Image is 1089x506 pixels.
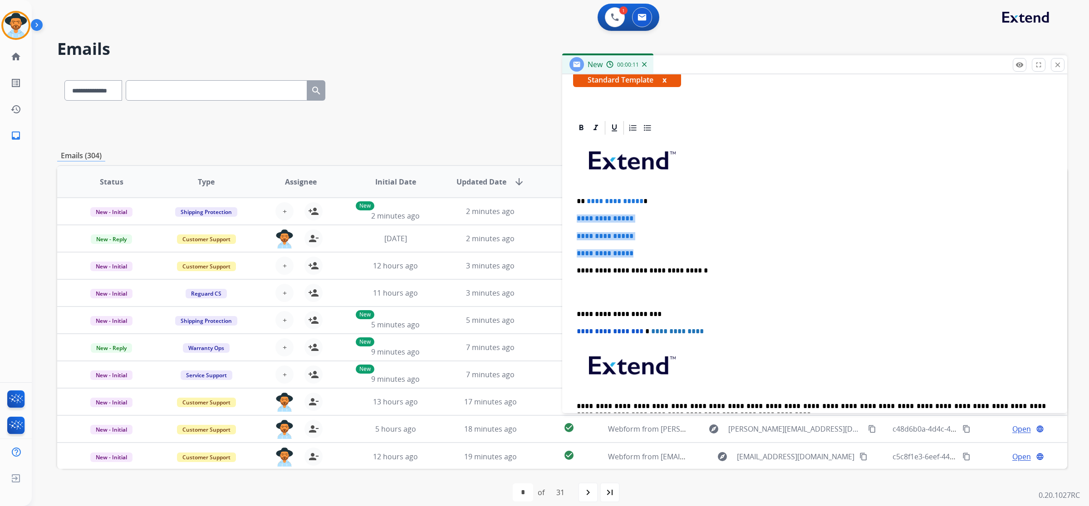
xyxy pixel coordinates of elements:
span: + [283,287,287,298]
mat-icon: person_add [308,315,319,326]
span: Type [198,176,215,187]
mat-icon: content_copy [868,425,876,433]
mat-icon: person_add [308,287,319,298]
span: Open [1012,423,1031,434]
span: 5 minutes ago [466,315,515,325]
span: Warranty Ops [183,343,230,353]
span: Updated Date [456,176,506,187]
span: Reguard CS [186,289,227,298]
mat-icon: explore [717,451,728,462]
mat-icon: person_add [308,369,319,380]
span: Webform from [PERSON_NAME][EMAIL_ADDRESS][DOMAIN_NAME] on [DATE] [608,424,870,434]
img: agent-avatar [275,448,294,467]
img: agent-avatar [275,393,294,412]
span: 2 minutes ago [466,234,515,243]
button: + [275,365,294,384]
span: New - Initial [90,207,132,217]
span: Status [100,176,123,187]
div: Underline [608,121,621,135]
span: 9 minutes ago [371,374,420,384]
mat-icon: person_remove [308,451,319,462]
span: c48d6b0a-4d4c-4e72-a9a3-4527637d1a9a [893,424,1033,434]
mat-icon: content_copy [962,425,971,433]
span: New - Initial [90,452,132,462]
mat-icon: content_copy [859,452,868,461]
mat-icon: check_circle [564,422,574,433]
button: + [275,257,294,275]
img: avatar [3,13,29,38]
mat-icon: person_add [308,342,319,353]
p: New [356,201,374,210]
span: Shipping Protection [175,316,237,326]
span: Customer Support [177,452,236,462]
mat-icon: person_add [308,260,319,271]
span: 19 minutes ago [464,452,517,462]
span: Customer Support [177,425,236,434]
span: Assignee [285,176,317,187]
span: 18 minutes ago [464,424,517,434]
div: of [538,487,544,498]
img: agent-avatar [275,229,294,248]
span: New - Initial [90,316,132,326]
span: New - Initial [90,398,132,407]
div: 1 [619,6,628,15]
span: New - Initial [90,370,132,380]
span: Open [1012,451,1031,462]
span: New - Reply [91,234,132,244]
mat-icon: explore [708,423,719,434]
span: + [283,369,287,380]
mat-icon: navigate_next [583,487,594,498]
mat-icon: search [311,85,322,96]
h2: Emails [57,40,1067,58]
span: 7 minutes ago [466,342,515,352]
span: + [283,260,287,271]
div: 31 [549,483,572,501]
span: New - Initial [90,289,132,298]
mat-icon: fullscreen [1035,61,1043,69]
mat-icon: language [1036,425,1044,433]
span: 2 minutes ago [371,211,420,221]
span: + [283,342,287,353]
span: New - Reply [91,343,132,353]
mat-icon: check_circle [564,450,574,461]
mat-icon: person_add [308,206,319,217]
span: [DATE] [384,234,407,243]
mat-icon: inbox [10,130,21,141]
span: [PERSON_NAME][EMAIL_ADDRESS][DOMAIN_NAME] [728,423,863,434]
span: Standard Template [573,73,681,87]
div: Ordered List [626,121,640,135]
mat-icon: content_copy [962,452,971,461]
span: 7 minutes ago [466,370,515,379]
button: + [275,311,294,329]
p: New [356,310,374,319]
span: Initial Date [375,176,416,187]
span: Customer Support [177,262,236,271]
span: 3 minutes ago [466,261,515,271]
span: 13 hours ago [373,397,418,407]
button: + [275,202,294,220]
span: c5c8f1e3-6eef-442e-afdb-aaf5e21a9e78 [893,452,1025,462]
mat-icon: person_remove [308,423,319,434]
span: 17 minutes ago [464,397,517,407]
span: 5 minutes ago [371,320,420,330]
mat-icon: home [10,51,21,62]
img: agent-avatar [275,420,294,439]
span: 5 hours ago [375,424,416,434]
span: New - Initial [90,425,132,434]
p: 0.20.1027RC [1039,490,1080,501]
mat-icon: person_remove [308,233,319,244]
span: Shipping Protection [175,207,237,217]
span: 00:00:11 [617,61,639,68]
span: Customer Support [177,234,236,244]
mat-icon: remove_red_eye [1015,61,1024,69]
mat-icon: last_page [604,487,615,498]
span: 9 minutes ago [371,347,420,357]
span: Customer Support [177,398,236,407]
button: + [275,284,294,302]
button: x [662,74,667,85]
p: New [356,337,374,346]
span: Service Support [181,370,232,380]
div: Bullet List [641,121,654,135]
p: Emails (304) [57,150,105,161]
span: New - Initial [90,262,132,271]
